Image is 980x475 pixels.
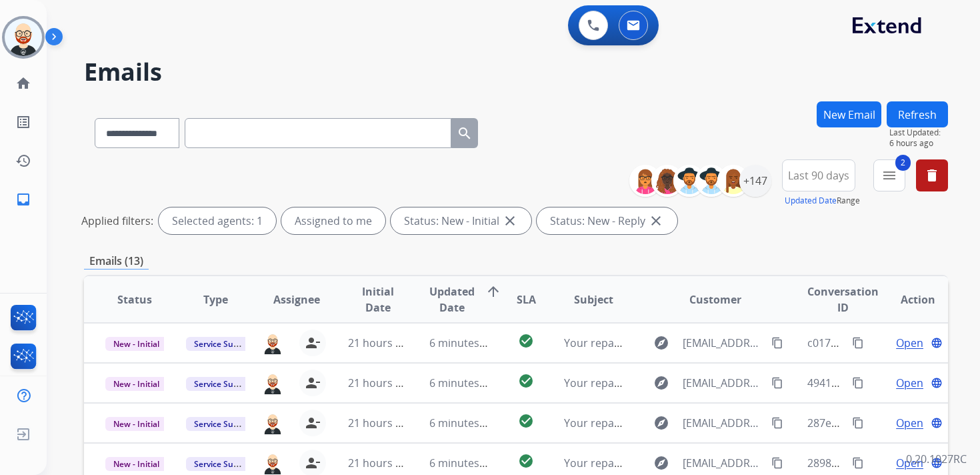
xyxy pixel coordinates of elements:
mat-icon: close [502,213,518,229]
mat-icon: person_remove [305,335,321,351]
span: Updated Date [429,284,475,316]
span: Your repair(s) have shipped [564,376,703,390]
span: 6 minutes ago [429,416,501,430]
button: Last 90 days [782,159,855,191]
mat-icon: language [931,377,943,389]
th: Action [867,276,948,323]
mat-icon: menu [881,167,897,183]
div: +147 [739,165,771,197]
mat-icon: person_remove [305,455,321,471]
span: New - Initial [105,457,167,471]
div: Selected agents: 1 [159,207,276,234]
mat-icon: search [457,125,473,141]
mat-icon: language [931,337,943,349]
span: 21 hours ago [348,376,414,390]
mat-icon: explore [653,335,669,351]
span: 6 minutes ago [429,376,501,390]
span: 21 hours ago [348,336,414,350]
mat-icon: content_copy [771,417,783,429]
span: [EMAIL_ADDRESS][DOMAIN_NAME] [683,335,764,351]
p: Applied filters: [81,213,153,229]
img: agent-avatar [262,452,283,474]
span: Service Support [186,337,262,351]
span: New - Initial [105,337,167,351]
div: Status: New - Reply [537,207,677,234]
img: agent-avatar [262,372,283,394]
mat-icon: explore [653,415,669,431]
button: New Email [817,101,881,127]
mat-icon: close [648,213,664,229]
span: Range [785,195,860,206]
span: 21 hours ago [348,416,414,430]
span: Customer [689,292,741,308]
p: 0.20.1027RC [906,451,967,467]
mat-icon: content_copy [771,337,783,349]
span: Open [896,415,923,431]
mat-icon: language [931,417,943,429]
button: Refresh [887,101,948,127]
span: Your repair(s) have shipped [564,336,703,350]
mat-icon: inbox [15,191,31,207]
span: Last 90 days [788,173,849,178]
mat-icon: explore [653,375,669,391]
span: Assignee [273,292,320,308]
p: Emails (13) [84,253,149,270]
span: New - Initial [105,377,167,391]
span: Status [117,292,152,308]
span: 6 minutes ago [429,336,501,350]
mat-icon: content_copy [852,337,864,349]
span: 6 hours ago [889,138,948,149]
span: Service Support [186,457,262,471]
mat-icon: check_circle [518,413,534,429]
span: SLA [517,292,536,308]
span: Open [896,455,923,471]
span: 2 [895,155,911,171]
mat-icon: content_copy [852,417,864,429]
div: Status: New - Initial [391,207,531,234]
button: Updated Date [785,195,837,206]
span: Last Updated: [889,127,948,138]
span: Your repair(s) have shipped [564,456,703,470]
mat-icon: home [15,75,31,91]
span: Initial Date [348,284,407,316]
mat-icon: history [15,153,31,169]
mat-icon: person_remove [305,375,321,391]
mat-icon: content_copy [852,457,864,469]
mat-icon: explore [653,455,669,471]
mat-icon: list_alt [15,114,31,130]
div: Assigned to me [281,207,385,234]
span: [EMAIL_ADDRESS][DOMAIN_NAME] [683,375,764,391]
button: 2 [873,159,905,191]
span: New - Initial [105,417,167,431]
span: Open [896,375,923,391]
mat-icon: check_circle [518,453,534,469]
mat-icon: content_copy [852,377,864,389]
span: Open [896,335,923,351]
img: avatar [5,19,42,56]
span: [EMAIL_ADDRESS][DOMAIN_NAME] [683,415,764,431]
span: Service Support [186,377,262,391]
mat-icon: content_copy [771,457,783,469]
span: Subject [574,292,613,308]
span: Your repair(s) have shipped [564,416,703,430]
mat-icon: content_copy [771,377,783,389]
mat-icon: arrow_upward [485,284,501,300]
span: [EMAIL_ADDRESS][DOMAIN_NAME] [683,455,764,471]
span: Service Support [186,417,262,431]
span: 21 hours ago [348,456,414,470]
img: agent-avatar [262,332,283,354]
span: Conversation ID [807,284,879,316]
mat-icon: check_circle [518,373,534,389]
h2: Emails [84,59,948,85]
mat-icon: check_circle [518,333,534,349]
span: 6 minutes ago [429,456,501,470]
img: agent-avatar [262,412,283,434]
mat-icon: delete [924,167,940,183]
span: Type [203,292,228,308]
mat-icon: person_remove [305,415,321,431]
